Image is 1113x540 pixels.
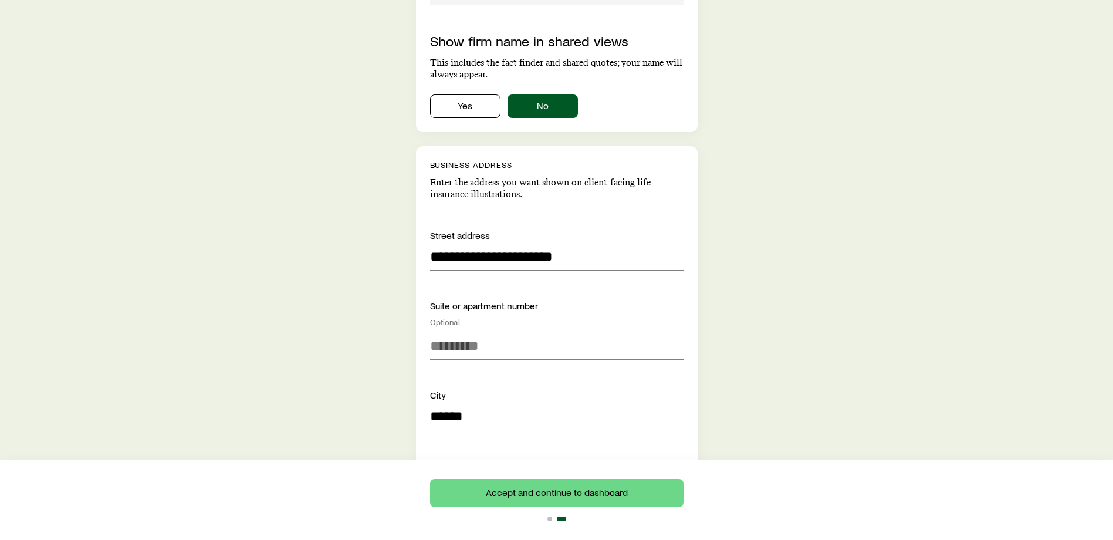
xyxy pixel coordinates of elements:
div: Suite or apartment number [430,299,684,327]
p: This includes the fact finder and shared quotes; your name will always appear. [430,57,684,80]
button: No [508,95,578,118]
p: Business address [430,160,684,170]
div: Optional [430,318,684,327]
p: Enter the address you want shown on client-facing life insurance illustrations. [430,177,684,200]
div: Street address [430,228,684,242]
div: State [430,458,684,473]
button: Yes [430,95,500,118]
div: City [430,388,684,402]
label: Show firm name in shared views [430,32,628,49]
button: Accept and continue to dashboard [430,479,684,507]
div: showAgencyNameInSharedViews [430,95,684,118]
